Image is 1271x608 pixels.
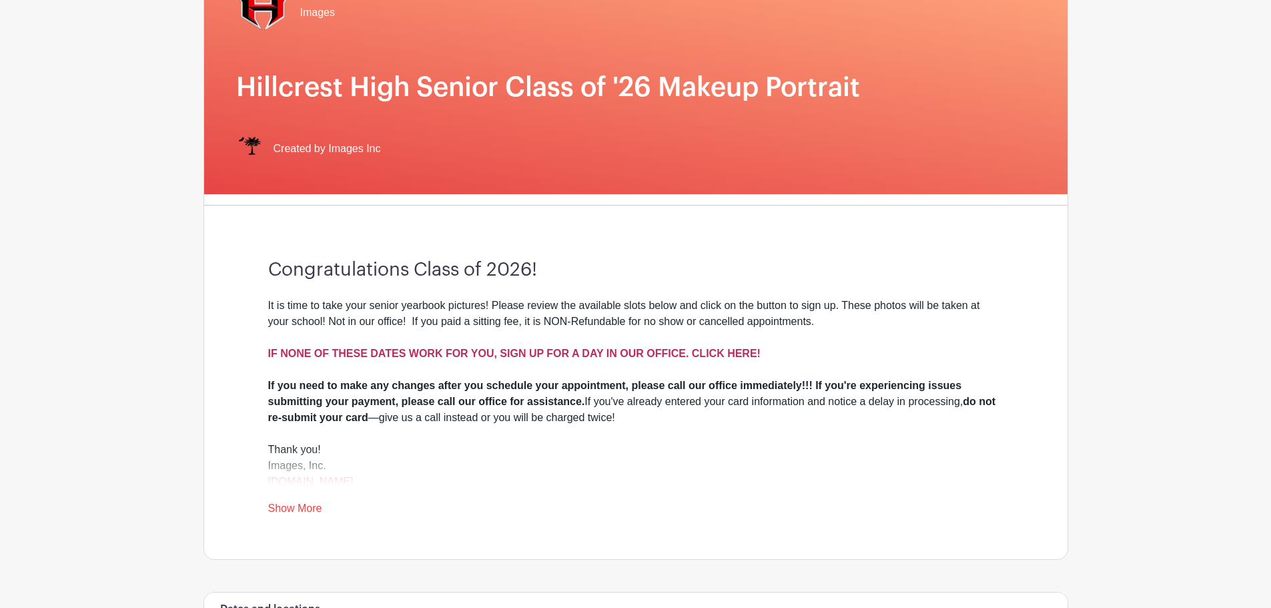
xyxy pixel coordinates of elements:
[268,378,1003,426] div: If you've already entered your card information and notice a delay in processing, —give us a call...
[274,141,381,157] span: Created by Images Inc
[236,135,263,162] img: IMAGES%20logo%20transparenT%20PNG%20s.png
[300,5,335,21] span: Images
[268,476,354,487] a: [DOMAIN_NAME]
[268,396,996,423] strong: do not re-submit your card
[268,348,761,359] a: IF NONE OF THESE DATES WORK FOR YOU, SIGN UP FOR A DAY IN OUR OFFICE. CLICK HERE!
[236,71,1035,103] h1: Hillcrest High Senior Class of '26 Makeup Portrait
[268,259,1003,282] h3: Congratulations Class of 2026!
[268,380,962,407] strong: If you need to make any changes after you schedule your appointment, please call our office immed...
[268,458,1003,490] div: Images, Inc.
[268,503,322,519] a: Show More
[268,298,1003,378] div: It is time to take your senior yearbook pictures! Please review the available slots below and cli...
[268,442,1003,458] div: Thank you!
